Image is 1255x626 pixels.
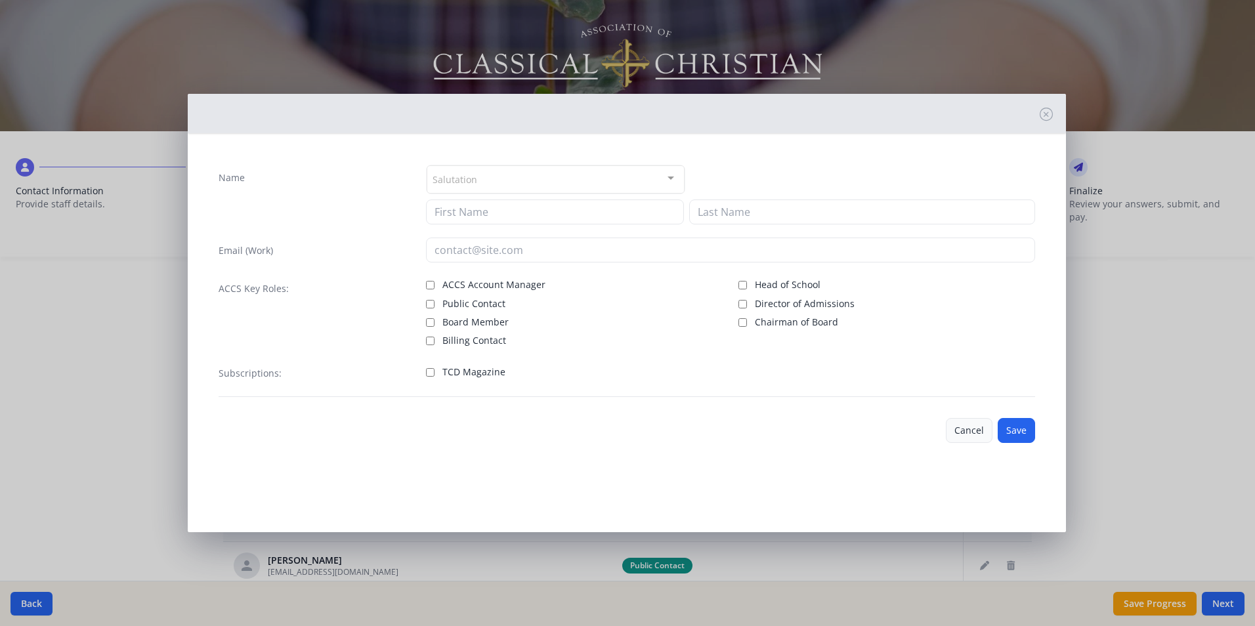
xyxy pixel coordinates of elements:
span: ACCS Account Manager [442,278,545,291]
span: Chairman of Board [755,316,838,329]
label: Subscriptions: [219,367,282,380]
span: Director of Admissions [755,297,855,310]
button: Cancel [946,418,992,443]
span: Head of School [755,278,820,291]
input: contact@site.com [426,238,1035,262]
input: Head of School [738,281,747,289]
input: Director of Admissions [738,300,747,308]
input: First Name [426,199,684,224]
input: Last Name [689,199,1035,224]
label: ACCS Key Roles: [219,282,289,295]
input: Public Contact [426,300,435,308]
input: ACCS Account Manager [426,281,435,289]
span: Salutation [433,171,477,186]
input: Chairman of Board [738,318,747,327]
input: Billing Contact [426,337,435,345]
span: Public Contact [442,297,505,310]
input: Board Member [426,318,435,327]
input: TCD Magazine [426,368,435,377]
label: Email (Work) [219,244,273,257]
span: TCD Magazine [442,365,505,379]
label: Name [219,171,245,184]
button: Save [998,418,1035,443]
span: Board Member [442,316,509,329]
span: Billing Contact [442,334,506,347]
